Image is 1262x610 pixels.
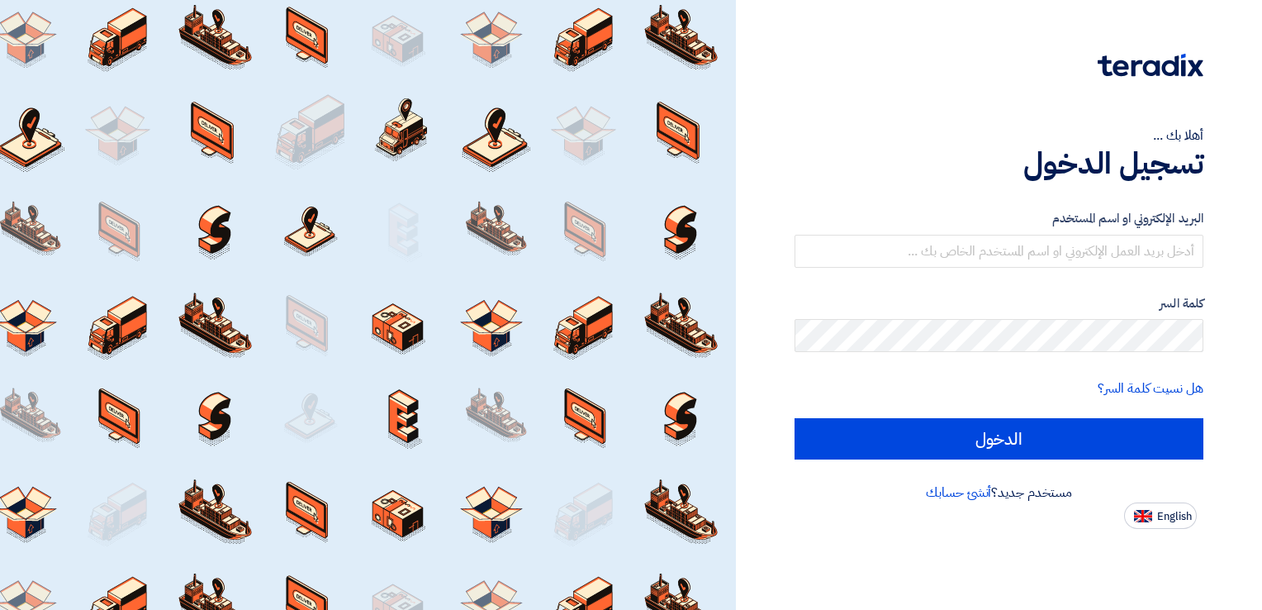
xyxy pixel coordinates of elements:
[795,209,1203,228] label: البريد الإلكتروني او اسم المستخدم
[795,294,1203,313] label: كلمة السر
[795,145,1203,182] h1: تسجيل الدخول
[795,418,1203,460] input: الدخول
[795,235,1203,268] input: أدخل بريد العمل الإلكتروني او اسم المستخدم الخاص بك ...
[1157,511,1192,522] span: English
[1134,510,1152,522] img: en-US.png
[795,483,1203,503] div: مستخدم جديد؟
[1124,503,1197,529] button: English
[926,483,991,503] a: أنشئ حسابك
[1098,379,1203,398] a: هل نسيت كلمة السر؟
[795,126,1203,145] div: أهلا بك ...
[1098,54,1203,77] img: Teradix logo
